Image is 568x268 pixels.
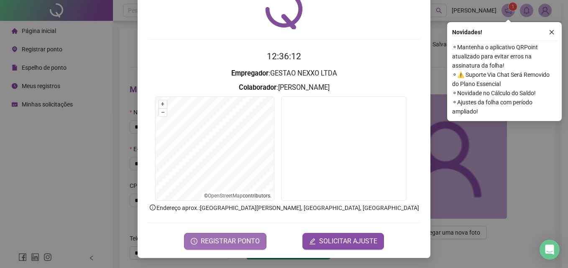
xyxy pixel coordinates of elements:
[452,43,557,70] span: ⚬ Mantenha o aplicativo QRPoint atualizado para evitar erros na assinatura da folha!
[452,28,482,37] span: Novidades !
[540,240,560,260] div: Open Intercom Messenger
[549,29,555,35] span: close
[159,109,167,116] button: –
[231,69,269,77] strong: Empregador
[201,236,260,246] span: REGISTRAR PONTO
[148,82,420,93] h3: : [PERSON_NAME]
[148,203,420,212] p: Endereço aprox. : [GEOGRAPHIC_DATA][PERSON_NAME], [GEOGRAPHIC_DATA], [GEOGRAPHIC_DATA]
[452,70,557,88] span: ⚬ ⚠️ Suporte Via Chat Será Removido do Plano Essencial
[302,233,384,250] button: editSOLICITAR AJUSTE
[184,233,266,250] button: REGISTRAR PONTO
[452,98,557,116] span: ⚬ Ajustes da folha com período ampliado!
[204,193,271,199] li: © contributors.
[319,236,377,246] span: SOLICITAR AJUSTE
[191,238,197,245] span: clock-circle
[148,68,420,79] h3: : GESTAO NEXXO LTDA
[149,204,156,211] span: info-circle
[208,193,243,199] a: OpenStreetMap
[159,100,167,108] button: +
[239,83,276,91] strong: Colaborador
[309,238,316,245] span: edit
[267,51,301,61] time: 12:36:12
[452,88,557,98] span: ⚬ Novidade no Cálculo do Saldo!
